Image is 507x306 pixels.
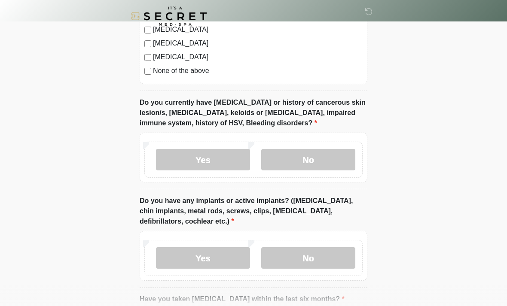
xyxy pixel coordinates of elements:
[144,40,151,47] input: [MEDICAL_DATA]
[156,149,250,170] label: Yes
[144,54,151,61] input: [MEDICAL_DATA]
[140,294,345,304] label: Have you taken [MEDICAL_DATA] within the last six months?
[153,52,363,62] label: [MEDICAL_DATA]
[261,247,355,269] label: No
[153,66,363,76] label: None of the above
[261,149,355,170] label: No
[140,97,367,128] label: Do you currently have [MEDICAL_DATA] or history of cancerous skin lesion/s, [MEDICAL_DATA], keloi...
[153,38,363,48] label: [MEDICAL_DATA]
[131,6,207,26] img: It's A Secret Med Spa Logo
[156,247,250,269] label: Yes
[140,196,367,227] label: Do you have any implants or active implants? ([MEDICAL_DATA], chin implants, metal rods, screws, ...
[144,68,151,75] input: None of the above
